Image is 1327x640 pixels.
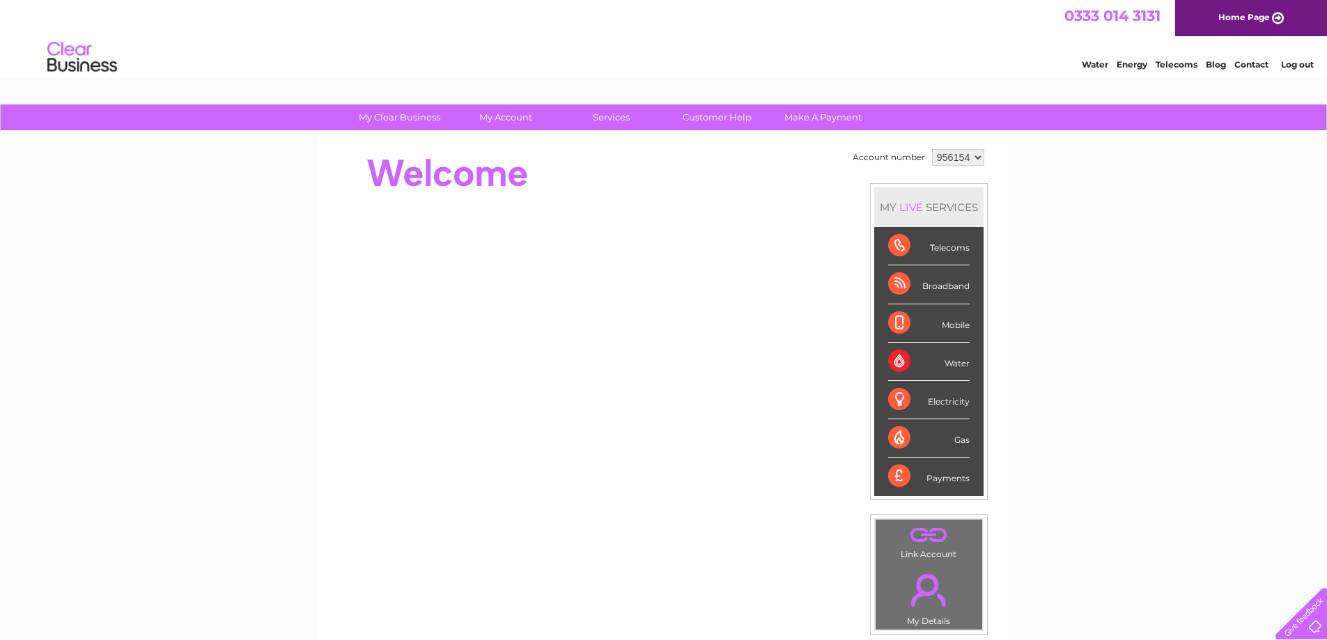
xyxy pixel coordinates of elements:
[1234,59,1268,70] a: Contact
[888,304,970,343] div: Mobile
[335,8,993,68] div: Clear Business is a trading name of Verastar Limited (registered in [GEOGRAPHIC_DATA] No. 3667643...
[660,104,775,130] a: Customer Help
[554,104,669,130] a: Services
[1064,7,1161,24] a: 0333 014 3131
[897,201,926,214] div: LIVE
[342,104,457,130] a: My Clear Business
[888,381,970,419] div: Electricity
[888,419,970,458] div: Gas
[1281,59,1314,70] a: Log out
[888,227,970,265] div: Telecoms
[875,562,983,630] td: My Details
[1206,59,1226,70] a: Blog
[888,458,970,495] div: Payments
[875,519,983,563] td: Link Account
[448,104,563,130] a: My Account
[874,187,984,227] div: MY SERVICES
[47,36,118,79] img: logo.png
[879,523,979,547] a: .
[888,343,970,381] div: Water
[879,565,979,614] a: .
[888,265,970,304] div: Broadband
[1082,59,1108,70] a: Water
[766,104,880,130] a: Make A Payment
[849,146,929,169] td: Account number
[1117,59,1147,70] a: Energy
[1156,59,1197,70] a: Telecoms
